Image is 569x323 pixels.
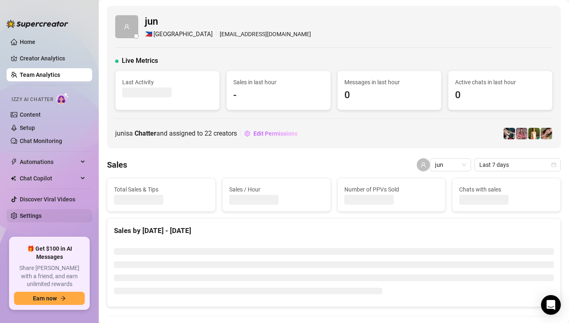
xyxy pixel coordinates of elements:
[20,138,62,144] a: Chat Monitoring
[145,30,153,39] span: 🇵🇭
[541,295,561,315] div: Open Intercom Messenger
[20,111,41,118] a: Content
[60,295,66,301] span: arrow-right
[344,88,435,103] span: 0
[145,30,311,39] div: [EMAIL_ADDRESS][DOMAIN_NAME]
[56,92,69,104] img: AI Chatter
[344,185,439,194] span: Number of PPVs Sold
[11,175,16,181] img: Chat Copilot
[153,30,213,39] span: [GEOGRAPHIC_DATA]
[479,159,556,171] span: Last 7 days
[504,128,515,139] img: Tabby (Free)
[20,155,78,168] span: Automations
[516,128,527,139] img: Tabby (VIP)
[11,159,17,165] span: thunderbolt
[244,131,250,136] span: setting
[233,78,324,87] span: Sales in last hour
[114,185,209,194] span: Total Sales & Tips
[14,245,85,261] span: 🎁 Get $100 in AI Messages
[114,225,554,236] div: Sales by [DATE] - [DATE]
[107,159,127,171] h4: Sales
[455,78,546,87] span: Active chats in last hour
[20,52,86,65] a: Creator Analytics
[253,130,297,137] span: Edit Permissions
[244,127,298,140] button: Edit Permissions
[20,196,75,203] a: Discover Viral Videos
[12,96,53,104] span: Izzy AI Chatter
[528,128,540,139] img: Mocha (Free)
[459,185,554,194] span: Chats with sales
[204,129,212,137] span: 22
[20,172,78,185] span: Chat Copilot
[551,162,556,167] span: calendar
[344,78,435,87] span: Messages in last hour
[14,264,85,288] span: Share [PERSON_NAME] with a friend, and earn unlimited rewards
[122,78,213,87] span: Last Activity
[122,56,158,66] span: Live Metrics
[33,295,57,302] span: Earn now
[20,212,42,219] a: Settings
[420,162,426,168] span: user
[20,72,60,78] a: Team Analytics
[115,128,237,138] span: jun is a and assigned to creators
[124,24,130,30] span: user
[435,159,466,171] span: jun
[20,125,35,131] a: Setup
[233,88,324,103] span: -
[20,39,35,45] a: Home
[145,14,311,30] span: jun
[135,129,156,137] b: Chatter
[229,185,324,194] span: Sales / Hour
[455,88,546,103] span: 0
[7,20,68,28] img: logo-BBDzfeDw.svg
[14,292,85,305] button: Earn nowarrow-right
[541,128,552,139] img: Mocha (VIP)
